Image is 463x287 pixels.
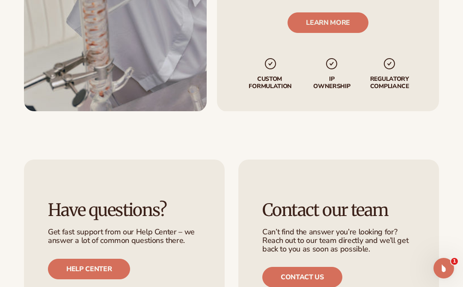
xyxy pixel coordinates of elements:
[383,57,396,71] img: checkmark_svg
[262,201,415,219] h3: Contact our team
[433,258,454,278] iframe: Intercom live chat
[262,228,415,253] p: Can’t find the answer you’re looking for? Reach out to our team directly and we’ll get back to yo...
[325,57,338,71] img: checkmark_svg
[48,228,201,245] p: Get fast support from our Help Center – we answer a lot of common questions there.
[366,76,413,90] p: regulatory compliance
[310,76,353,90] p: IP Ownership
[243,76,297,90] p: Custom formulation
[263,57,277,71] img: checkmark_svg
[48,259,130,279] a: Help center
[451,258,458,265] span: 1
[48,201,201,219] h3: Have questions?
[288,12,368,33] a: LEARN MORE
